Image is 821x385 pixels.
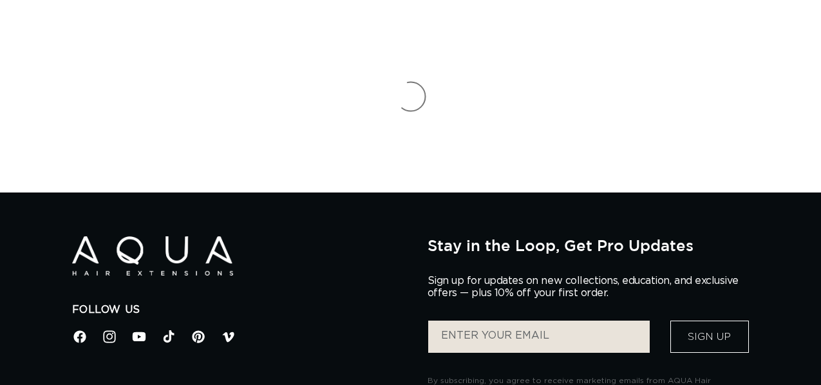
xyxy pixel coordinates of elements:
[72,236,233,276] img: Aqua Hair Extensions
[428,236,750,254] h2: Stay in the Loop, Get Pro Updates
[72,303,408,317] h2: Follow Us
[428,275,750,299] p: Sign up for updates on new collections, education, and exclusive offers — plus 10% off your first...
[428,321,650,353] input: ENTER YOUR EMAIL
[670,321,749,353] button: Sign Up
